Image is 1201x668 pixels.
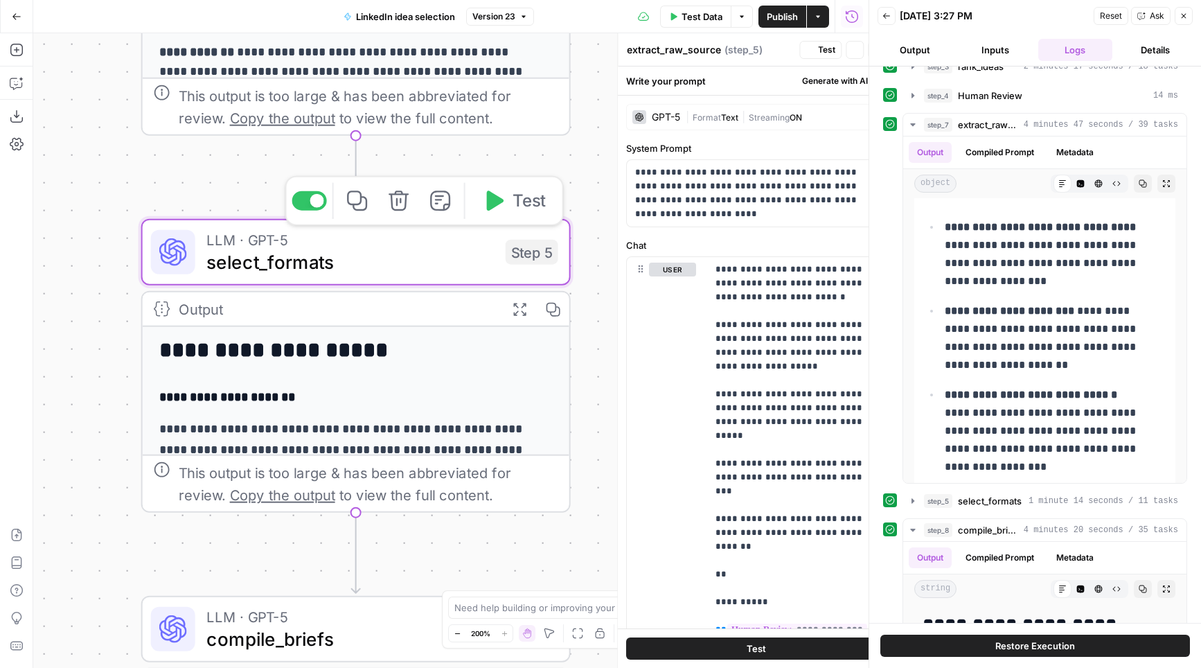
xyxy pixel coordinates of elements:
[957,142,1042,163] button: Compiled Prompt
[693,112,721,123] span: Format
[682,10,722,24] span: Test Data
[1094,7,1128,25] button: Reset
[352,513,360,593] g: Edge from step_5 to step_8
[1024,118,1178,131] span: 4 minutes 47 seconds / 39 tasks
[356,10,455,24] span: LinkedIn idea selection
[749,112,790,123] span: Streaming
[1038,39,1113,61] button: Logs
[924,118,952,132] span: step_7
[1150,10,1164,22] span: Ask
[738,109,749,123] span: |
[179,462,558,506] div: This output is too large & has been abbreviated for review. to view the full content.
[686,109,693,123] span: |
[649,263,696,276] button: user
[758,6,806,28] button: Publish
[903,137,1186,483] div: 4 minutes 47 seconds / 39 tasks
[790,112,802,123] span: ON
[618,67,894,95] div: Write your prompt
[335,6,463,28] button: LinkedIn idea selection
[784,72,886,90] button: Generate with AI
[802,75,868,87] span: Generate with AI
[1153,89,1178,102] span: 14 ms
[924,523,952,537] span: step_8
[506,240,558,265] div: Step 5
[903,114,1186,136] button: 4 minutes 47 seconds / 39 tasks
[1024,60,1178,73] span: 2 minutes 17 seconds / 18 tasks
[995,639,1075,653] span: Restore Execution
[1131,7,1171,25] button: Ask
[472,10,515,23] span: Version 23
[1100,10,1122,22] span: Reset
[652,112,680,122] div: GPT-5
[1048,142,1102,163] button: Metadata
[206,248,495,276] span: select_formats
[471,628,490,639] span: 200%
[914,580,957,598] span: string
[660,6,731,28] button: Test Data
[880,635,1190,657] button: Restore Execution
[909,547,952,568] button: Output
[903,490,1186,512] button: 1 minute 14 seconds / 11 tasks
[206,625,495,653] span: compile_briefs
[878,39,952,61] button: Output
[1118,39,1193,61] button: Details
[958,89,1022,103] span: Human Review
[958,60,1004,73] span: rank_ideas
[747,642,766,656] span: Test
[799,41,842,59] button: Test
[627,43,721,57] textarea: extract_raw_source
[909,142,952,163] button: Output
[230,109,335,126] span: Copy the output
[958,39,1033,61] button: Inputs
[1024,524,1178,536] span: 4 minutes 20 seconds / 35 tasks
[958,494,1022,508] span: select_formats
[903,519,1186,541] button: 4 minutes 20 seconds / 35 tasks
[626,638,886,660] button: Test
[1029,495,1178,507] span: 1 minute 14 seconds / 11 tasks
[957,547,1042,568] button: Compiled Prompt
[724,43,763,57] span: ( step_5 )
[513,188,546,213] span: Test
[903,85,1186,107] button: 14 ms
[230,486,335,503] span: Copy the output
[958,118,1018,132] span: extract_raw_source
[818,44,835,56] span: Test
[767,10,798,24] span: Publish
[914,175,957,193] span: object
[626,141,886,155] label: System Prompt
[471,183,557,219] button: Test
[466,8,534,26] button: Version 23
[179,298,495,320] div: Output
[626,238,886,252] label: Chat
[958,523,1018,537] span: compile_briefs
[206,606,495,628] span: LLM · GPT-5
[924,494,952,508] span: step_5
[179,85,558,129] div: This output is too large & has been abbreviated for review. to view the full content.
[903,55,1186,78] button: 2 minutes 17 seconds / 18 tasks
[924,60,952,73] span: step_3
[1048,547,1102,568] button: Metadata
[721,112,738,123] span: Text
[924,89,952,103] span: step_4
[206,229,495,251] span: LLM · GPT-5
